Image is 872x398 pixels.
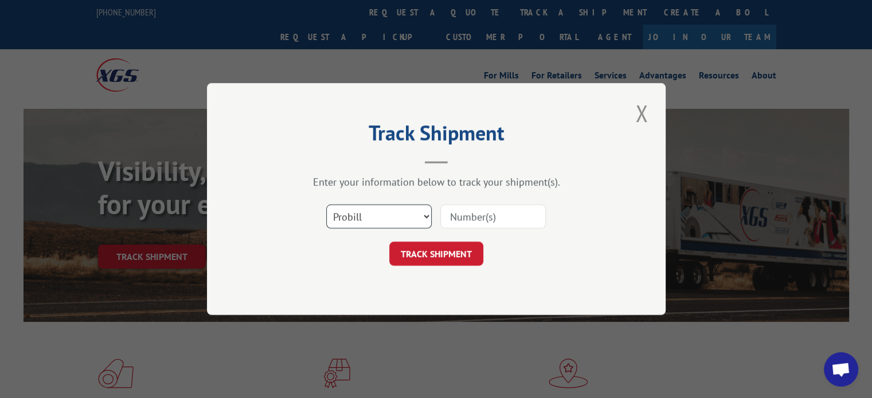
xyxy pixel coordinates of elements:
[264,175,608,188] div: Enter your information below to track your shipment(s).
[389,242,483,266] button: TRACK SHIPMENT
[632,97,651,129] button: Close modal
[440,204,546,228] input: Number(s)
[264,125,608,147] h2: Track Shipment
[824,352,858,387] a: Open chat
